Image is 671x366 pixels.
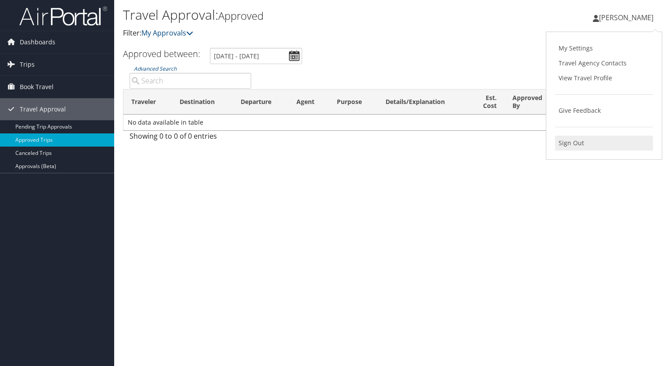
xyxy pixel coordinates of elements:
th: Details/Explanation [378,90,468,115]
a: Travel Agency Contacts [555,56,653,71]
img: airportal-logo.png [19,6,107,26]
th: Agent [289,90,329,115]
a: My Approvals [141,28,193,38]
span: Trips [20,54,35,75]
h1: Travel Approval: [123,6,483,24]
th: Est. Cost: activate to sort column ascending [467,90,505,115]
span: Dashboards [20,31,55,53]
th: Approved By: activate to sort column ascending [505,90,559,115]
span: [PERSON_NAME] [599,13,653,22]
a: View Travel Profile [555,71,653,86]
a: [PERSON_NAME] [593,4,662,31]
div: Showing 0 to 0 of 0 entries [130,131,251,146]
h3: Approved between: [123,48,200,60]
input: [DATE] - [DATE] [210,48,302,64]
small: Approved [218,8,263,23]
a: Advanced Search [134,65,177,72]
th: Purpose [329,90,378,115]
th: Departure: activate to sort column ascending [233,90,289,115]
a: Sign Out [555,136,653,151]
p: Filter: [123,28,483,39]
a: Give Feedback [555,103,653,118]
th: Destination: activate to sort column ascending [172,90,233,115]
a: My Settings [555,41,653,56]
span: Travel Approval [20,98,66,120]
th: Traveler: activate to sort column ascending [123,90,172,115]
input: Advanced Search [130,73,251,89]
span: Book Travel [20,76,54,98]
td: No data available in table [123,115,662,130]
